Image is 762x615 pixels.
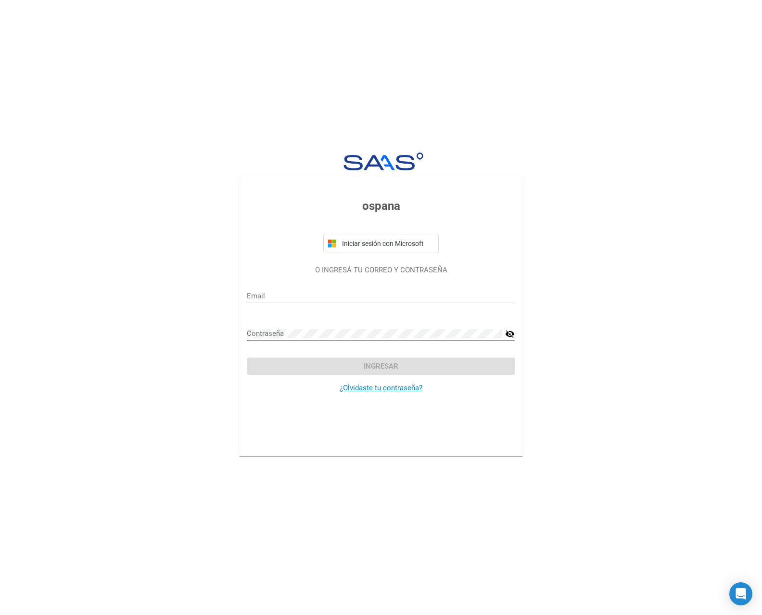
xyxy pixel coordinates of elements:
[340,240,434,247] span: Iniciar sesión con Microsoft
[340,384,422,392] a: ¿Olvidaste tu contraseña?
[364,362,398,371] span: Ingresar
[247,265,515,276] p: O INGRESÁ TU CORREO Y CONTRASEÑA
[247,358,515,375] button: Ingresar
[323,234,439,253] button: Iniciar sesión con Microsoft
[505,328,515,340] mat-icon: visibility_off
[729,582,752,605] div: Open Intercom Messenger
[247,197,515,215] h3: ospana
